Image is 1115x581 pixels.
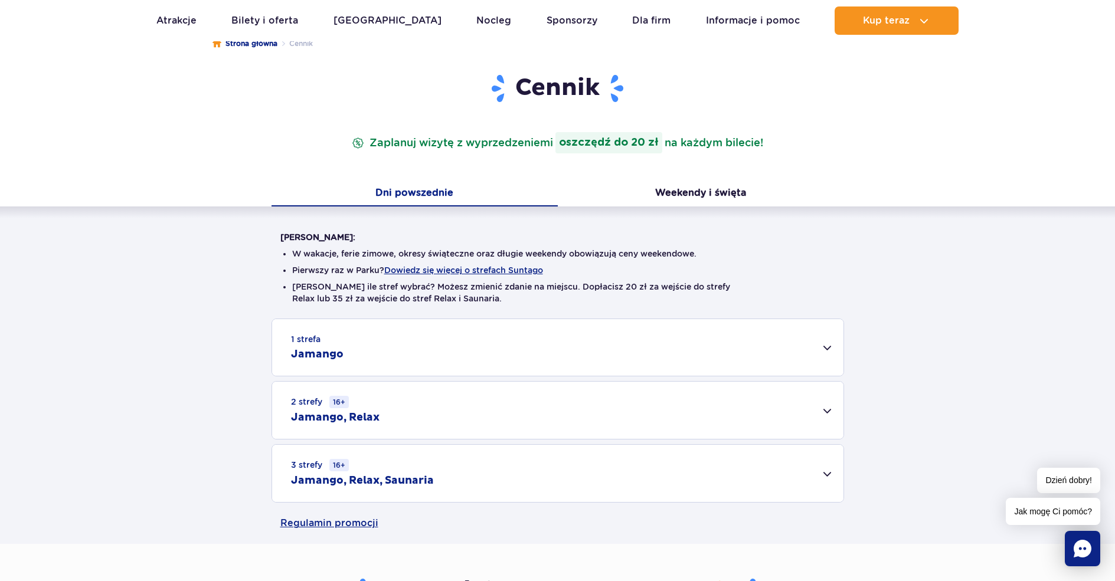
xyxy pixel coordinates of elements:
a: Nocleg [476,6,511,35]
small: 16+ [329,396,349,408]
li: Pierwszy raz w Parku? [292,264,823,276]
small: 3 strefy [291,459,349,471]
li: Cennik [277,38,313,50]
strong: oszczędź do 20 zł [555,132,662,153]
a: [GEOGRAPHIC_DATA] [333,6,442,35]
button: Weekendy i święta [558,182,844,206]
a: Atrakcje [156,6,197,35]
a: Dla firm [632,6,671,35]
button: Dni powszednie [272,182,558,206]
a: Regulamin promocji [280,503,835,544]
small: 2 strefy [291,396,349,408]
strong: [PERSON_NAME]: [280,232,355,242]
button: Dowiedz się więcej o strefach Suntago [384,265,543,275]
small: 1 strefa [291,333,321,345]
span: Jak mogę Ci pomóc? [1006,498,1100,525]
a: Bilety i oferta [231,6,298,35]
a: Informacje i pomoc [706,6,800,35]
span: Dzień dobry! [1037,468,1100,493]
h2: Jamango, Relax, Saunaria [291,474,434,488]
h1: Cennik [280,73,835,104]
button: Kup teraz [835,6,959,35]
p: Zaplanuj wizytę z wyprzedzeniem na każdym bilecie! [349,132,766,153]
a: Sponsorzy [547,6,597,35]
div: Chat [1065,531,1100,566]
h2: Jamango, Relax [291,411,380,425]
h2: Jamango [291,347,344,362]
li: W wakacje, ferie zimowe, okresy świąteczne oraz długie weekendy obowiązują ceny weekendowe. [292,248,823,260]
small: 16+ [329,459,349,471]
span: Kup teraz [863,15,910,26]
li: [PERSON_NAME] ile stref wybrać? Możesz zmienić zdanie na miejscu. Dopłacisz 20 zł za wejście do s... [292,281,823,304]
a: Strona główna [212,38,277,50]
